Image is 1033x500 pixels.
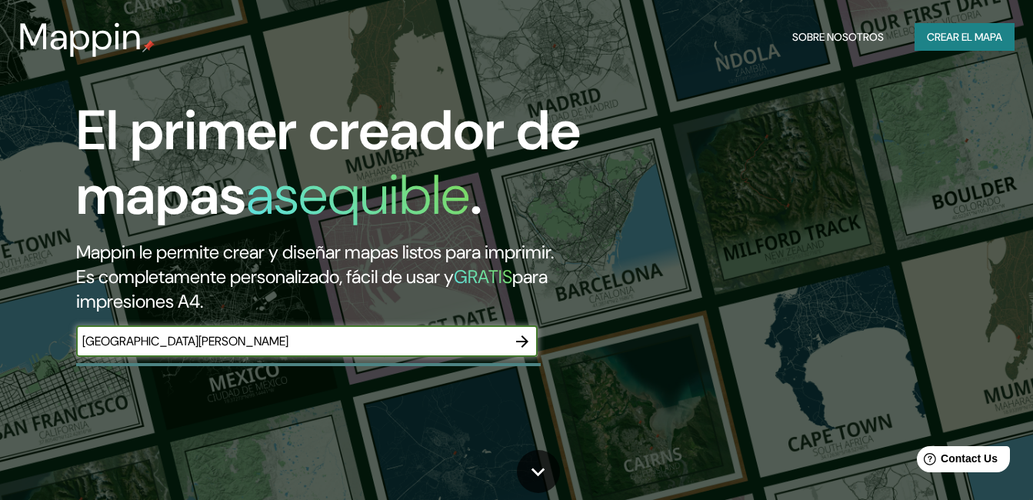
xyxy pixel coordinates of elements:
[915,23,1015,52] button: Crear el mapa
[142,40,155,52] img: mappin-pin
[76,240,593,314] h2: Mappin le permite crear y diseñar mapas listos para imprimir. Es completamente personalizado, fác...
[246,159,470,231] h1: asequible
[927,28,1002,47] font: Crear el mapa
[454,265,512,288] h5: GRATIS
[18,15,142,58] h3: Mappin
[76,98,593,240] h1: El primer creador de mapas .
[896,440,1016,483] iframe: Help widget launcher
[786,23,890,52] button: Sobre nosotros
[76,332,507,350] input: Elige tu lugar favorito
[792,28,884,47] font: Sobre nosotros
